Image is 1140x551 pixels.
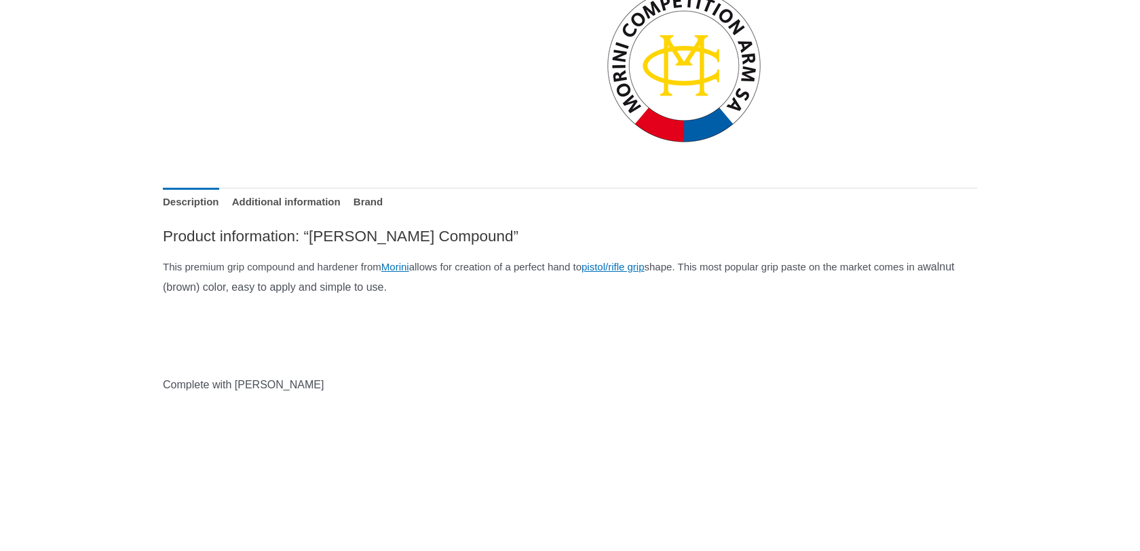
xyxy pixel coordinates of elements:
[582,261,645,272] a: pistol/rifle grip
[163,261,955,293] span: walnut (brown) color, easy to apply and simple to use.
[163,257,977,297] p: This premium grip compound and hardener from allows for creation of a perfect hand to shape. This...
[232,188,341,217] a: Additional information
[163,379,324,390] span: Complete with [PERSON_NAME]
[163,188,219,217] a: Description
[354,188,383,217] a: Brand
[163,226,977,246] h2: Product information: “[PERSON_NAME] Compound”
[381,261,409,272] a: Morini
